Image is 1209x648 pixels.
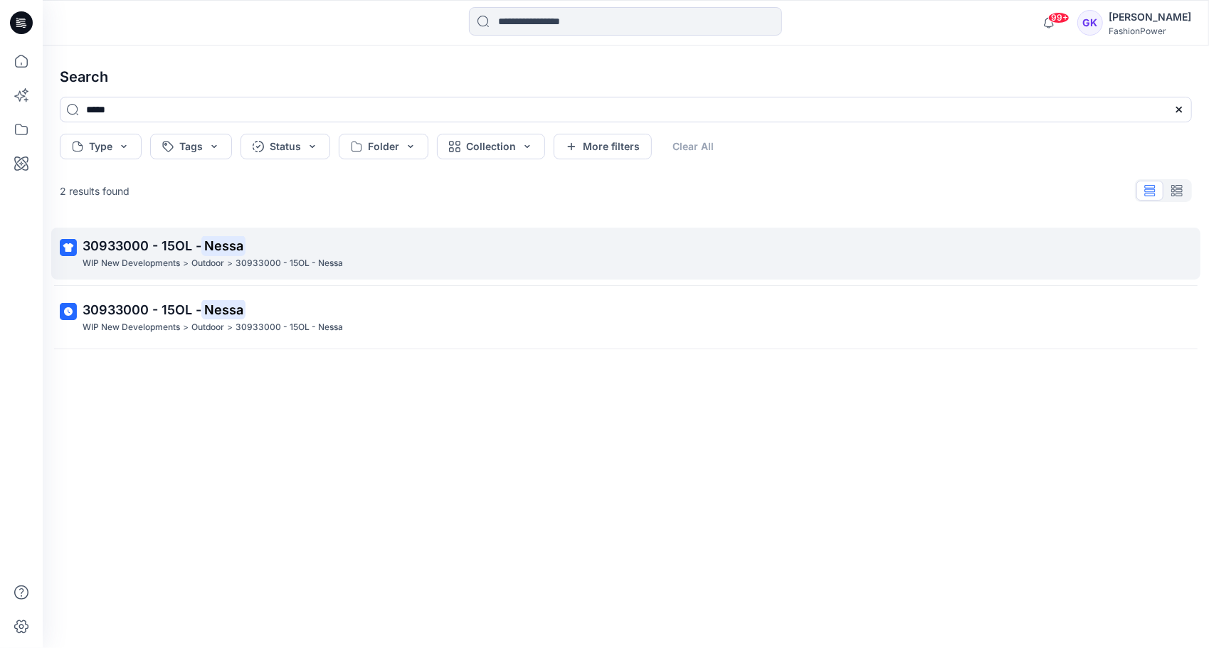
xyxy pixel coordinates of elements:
div: [PERSON_NAME] [1109,9,1191,26]
p: 30933000 - 15OL - Nessa [236,256,343,271]
button: More filters [554,134,652,159]
button: Type [60,134,142,159]
div: GK [1077,10,1103,36]
p: 30933000 - 15OL - Nessa [236,320,343,335]
p: > [183,320,189,335]
mark: Nessa [201,235,246,255]
span: 30933000 - 15OL - [83,302,201,317]
button: Status [241,134,330,159]
p: Outdoor [191,256,224,271]
span: 99+ [1048,12,1070,23]
p: 2 results found [60,184,130,198]
p: WIP New Developments [83,320,180,335]
h4: Search [48,57,1203,97]
p: > [227,256,233,271]
mark: Nessa [201,299,246,319]
p: > [227,320,233,335]
button: Tags [150,134,232,159]
p: WIP New Developments [83,256,180,271]
p: > [183,256,189,271]
p: Outdoor [191,320,224,335]
button: Folder [339,134,428,159]
a: 30933000 - 15OL -NessaWIP New Developments>Outdoor>30933000 - 15OL - Nessa [51,292,1200,344]
div: FashionPower [1109,26,1191,36]
button: Collection [437,134,545,159]
span: 30933000 - 15OL - [83,238,201,253]
a: 30933000 - 15OL -NessaWIP New Developments>Outdoor>30933000 - 15OL - Nessa [51,228,1200,280]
